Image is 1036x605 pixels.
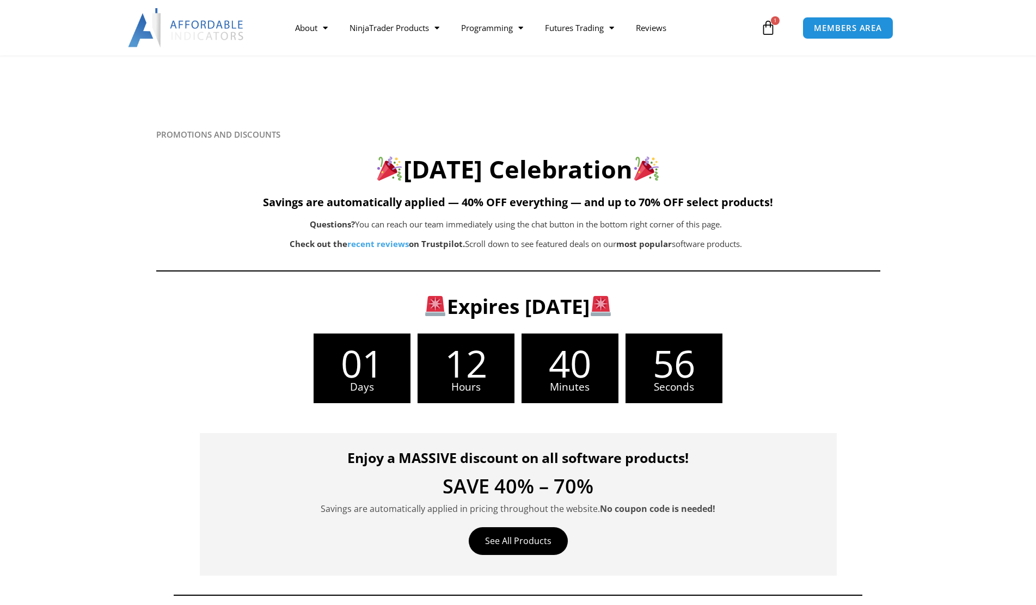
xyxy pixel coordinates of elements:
a: MEMBERS AREA [802,17,893,39]
a: Futures Trading [534,15,625,40]
img: 🚨 [591,296,611,316]
p: You can reach our team immediately using the chat button in the bottom right corner of this page. [211,217,822,232]
h5: Savings are automatically applied — 40% OFF everything — and up to 70% OFF select products! [156,196,880,209]
h6: PROMOTIONS AND DISCOUNTS [156,129,880,140]
span: Seconds [626,382,722,392]
nav: Menu [284,15,758,40]
img: 🎉 [634,156,659,181]
a: About [284,15,339,40]
h3: Expires [DATE] [213,293,823,319]
h4: Enjoy a MASSIVE discount on all software products! [216,449,820,466]
b: most popular [616,238,672,249]
span: 40 [522,344,618,382]
p: Scroll down to see featured deals on our software products. [211,237,822,252]
a: NinjaTrader Products [339,15,450,40]
h4: SAVE 40% – 70% [216,477,820,496]
strong: No coupon code is needed! [600,503,715,515]
span: Hours [418,382,514,392]
p: Savings are automatically applied in pricing throughout the website. [216,502,820,516]
span: 1 [771,16,780,25]
a: recent reviews [347,238,409,249]
img: 🎉 [377,156,402,181]
a: See All Products [469,527,568,555]
span: 01 [314,344,410,382]
img: LogoAI | Affordable Indicators – NinjaTrader [128,8,245,47]
strong: Check out the on Trustpilot. [290,238,465,249]
a: Programming [450,15,534,40]
h2: [DATE] Celebration [156,153,880,186]
img: 🚨 [425,296,445,316]
a: 1 [744,12,792,44]
span: Days [314,382,410,392]
span: 56 [626,344,722,382]
b: Questions? [310,219,355,230]
span: Minutes [522,382,618,392]
span: 12 [418,344,514,382]
a: Reviews [625,15,677,40]
span: MEMBERS AREA [814,24,882,32]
